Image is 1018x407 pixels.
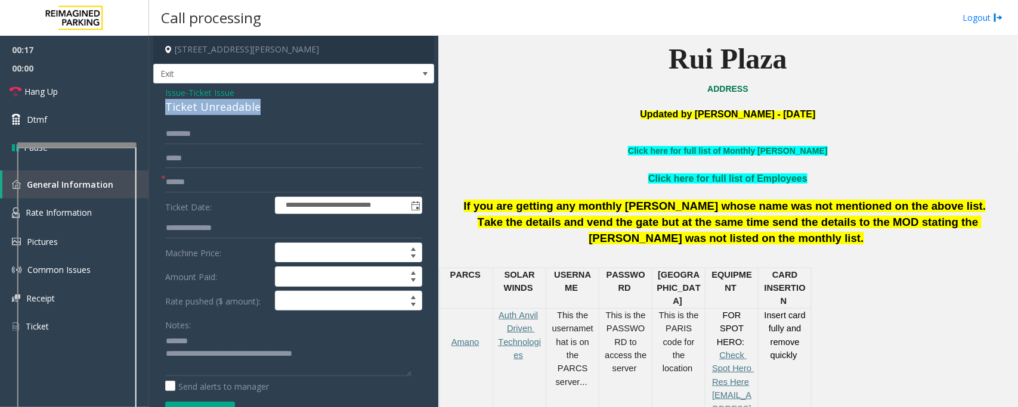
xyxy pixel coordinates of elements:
[554,270,591,293] span: USERNAME
[607,270,645,293] span: PASSWOR
[405,291,422,301] span: Increase value
[765,270,806,306] span: CARD INSERTION
[657,270,701,306] span: [GEOGRAPHIC_DATA]
[155,3,267,32] h3: Call processing
[12,180,21,189] img: 'icon'
[12,207,20,218] img: 'icon'
[2,170,149,198] a: General Information
[450,270,481,279] span: PARCS
[451,337,479,347] a: Amano
[165,99,422,115] div: Ticket Unreadable
[556,324,593,387] span: that is on the PARCS server...
[12,238,21,246] img: 'icon'
[994,11,1003,24] img: logout
[185,87,234,98] span: -
[712,350,754,387] a: Check Spot Hero Res Here
[498,324,541,360] a: Driven Technologies
[24,141,48,154] span: Pause
[478,216,982,244] span: Take the details and vend the gate but at the same time send the details to the MOD stating the [...
[605,310,649,374] span: This is the PASSWORD to access the server
[162,197,272,215] label: Ticket Date:
[464,200,986,212] span: If you are getting any monthly [PERSON_NAME] whose name was not mentioned on the above list.
[12,265,21,275] img: 'icon'
[12,294,20,302] img: 'icon'
[409,197,422,214] span: Toggle popup
[188,86,234,99] span: Ticket Issue
[165,380,269,393] label: Send alerts to manager
[640,109,816,119] span: Updated by [PERSON_NAME] - [DATE]
[963,11,1003,24] a: Logout
[712,270,753,293] span: EQUIPMENT
[669,43,787,74] b: Rui Plaza
[405,243,422,253] span: Increase value
[405,267,422,276] span: Increase value
[659,310,701,374] span: This is the PARIS code for the location
[165,315,191,331] label: Notes:
[765,310,808,360] span: Insert card fully and remove quickly
[165,86,185,99] span: Issue
[707,84,748,94] a: ADDRESS
[499,310,538,320] a: Auth Anvil
[405,253,422,262] span: Decrease value
[154,64,378,83] span: Exit
[162,243,272,263] label: Machine Price:
[27,113,47,126] span: Dtmf
[162,266,272,287] label: Amount Paid:
[861,232,864,244] span: .
[552,310,591,333] span: This the username
[12,321,20,332] img: 'icon'
[717,310,746,347] span: FOR SPOT HERO:
[648,173,807,184] a: Click here for full list of Employees
[624,283,631,293] span: D
[628,146,827,156] a: Click here for full list of Monthly [PERSON_NAME]
[405,301,422,310] span: Decrease value
[153,36,434,64] h4: [STREET_ADDRESS][PERSON_NAME]
[162,291,272,311] label: Rate pushed ($ amount):
[504,270,537,293] span: SOLAR WINDS
[405,276,422,286] span: Decrease value
[24,85,58,98] span: Hang Up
